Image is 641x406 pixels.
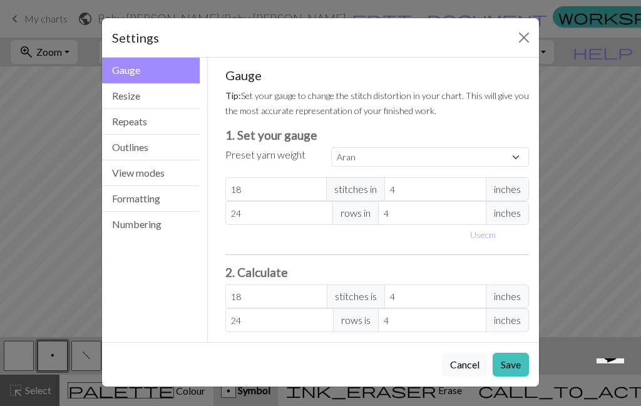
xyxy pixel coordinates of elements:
label: Preset yarn weight [225,147,305,162]
button: Cancel [442,353,488,377]
h5: Gauge [225,68,530,83]
h5: Settings [112,28,159,47]
span: inches [486,177,529,201]
h3: 2. Calculate [225,265,530,279]
iframe: chat widget [592,358,633,398]
span: rows is [333,308,379,332]
button: View modes [102,160,200,186]
span: stitches in [326,177,385,201]
small: Set your gauge to change the stitch distortion in your chart. This will give you the most accurat... [225,90,529,116]
button: Close [514,28,534,48]
button: Repeats [102,109,200,135]
button: Gauge [102,58,200,83]
button: Numbering [102,212,200,237]
button: Usecm [464,225,501,244]
span: inches [486,201,529,225]
span: inches [486,308,529,332]
span: stitches is [327,284,385,308]
h3: 1. Set your gauge [225,128,530,142]
span: rows in [332,201,379,225]
button: Resize [102,83,200,109]
span: inches [486,284,529,308]
strong: Tip: [225,90,241,101]
button: Outlines [102,135,200,160]
button: Formatting [102,186,200,212]
button: Save [493,353,529,377]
